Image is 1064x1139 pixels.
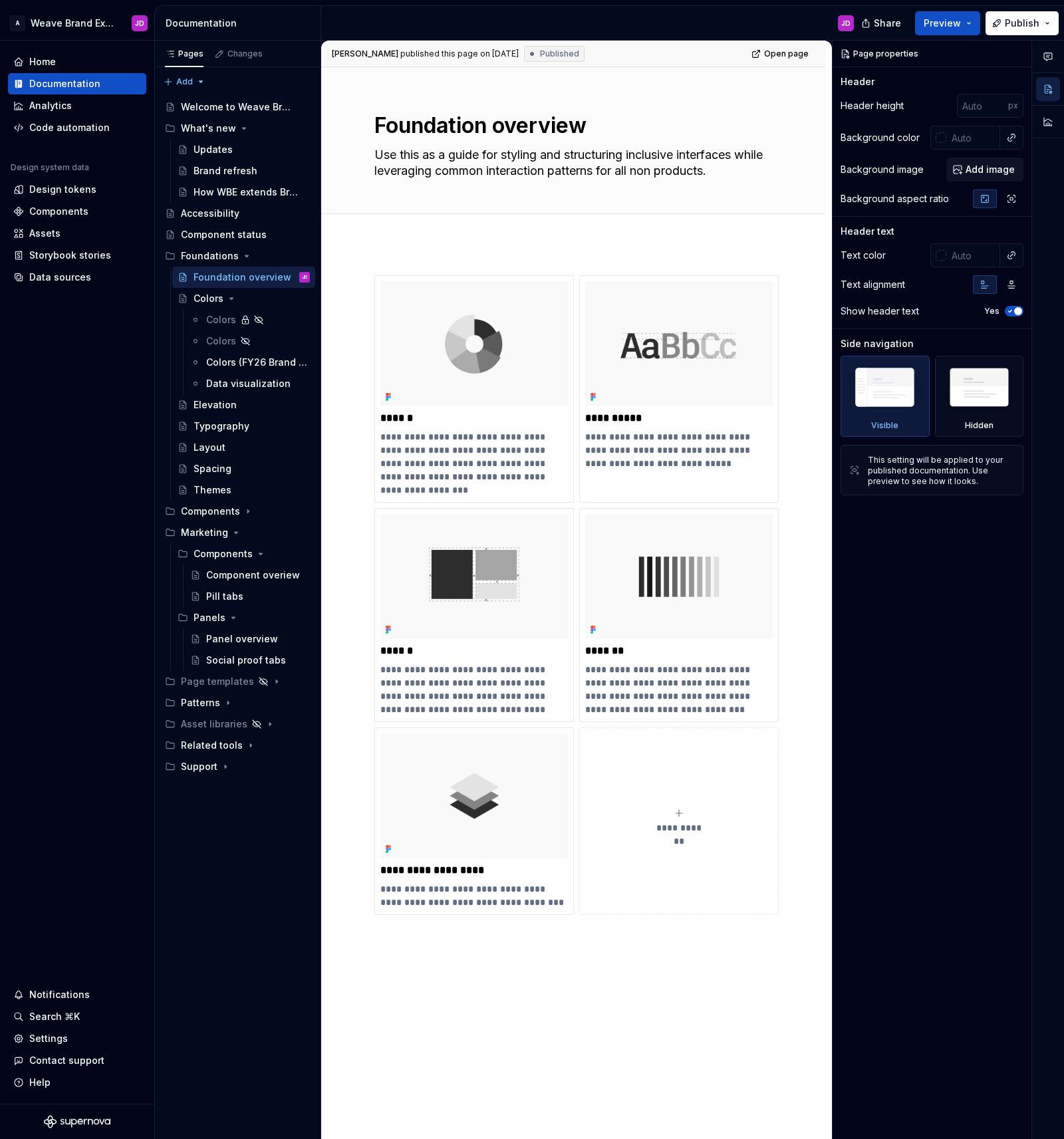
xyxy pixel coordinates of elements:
span: Add [176,76,193,87]
div: Social proof tabs [206,654,286,667]
div: Hidden [935,356,1024,437]
div: Related tools [160,735,315,756]
a: Analytics [8,95,146,116]
svg: Supernova Logo [44,1115,110,1128]
a: Settings [8,1028,146,1049]
div: Changes [227,49,263,59]
div: Background aspect ratio [841,192,949,205]
div: Design tokens [29,183,96,196]
button: AWeave Brand ExtendedJD [3,9,152,37]
a: Documentation [8,73,146,94]
div: Components [194,547,253,561]
a: Colors [185,330,315,352]
div: Component status [181,228,267,241]
a: Components [8,201,146,222]
span: [PERSON_NAME] [332,49,398,59]
button: Add [160,72,209,91]
div: Code automation [29,121,110,134]
div: Typography [194,420,249,433]
div: Colors [206,313,236,326]
div: Accessibility [181,207,239,220]
div: Background color [841,131,920,144]
div: Pill tabs [206,590,243,603]
div: A [9,15,25,31]
div: Side navigation [841,337,914,350]
div: Header text [841,225,894,238]
div: Brand refresh [194,164,257,178]
span: Published [540,49,579,59]
div: Home [29,55,56,68]
a: Design tokens [8,179,146,200]
textarea: Use this as a guide for styling and structuring inclusive interfaces while leveraging common inte... [372,144,769,182]
div: Asset libraries [160,713,315,735]
div: Data sources [29,271,91,284]
div: Patterns [160,692,315,713]
div: Show header text [841,305,919,318]
a: Assets [8,223,146,244]
div: Data visualization [206,377,291,390]
div: Text alignment [841,278,905,291]
div: Marketing [181,526,228,539]
div: Layout [194,441,225,454]
button: Search ⌘K [8,1006,146,1027]
input: Auto [946,243,1000,267]
div: Page tree [160,96,315,777]
div: Colors (FY26 Brand refresh) [206,356,307,369]
div: Patterns [181,696,220,709]
a: Code automation [8,117,146,138]
input: Auto [957,94,1008,118]
div: Marketing [160,522,315,543]
a: Component overiew [185,565,315,586]
div: Page templates [181,675,254,688]
img: 5866df18-63ff-4972-9bce-648fc1338a19.png [585,281,773,406]
div: Components [172,543,315,565]
a: How WBE extends Brand [172,182,315,203]
a: Spacing [172,458,315,479]
button: Publish [986,11,1059,35]
div: Notifications [29,988,90,1001]
a: Panel overview [185,628,315,650]
div: Foundations [160,245,315,267]
span: Preview [924,17,961,30]
a: Brand refresh [172,160,315,182]
span: Add image [966,163,1015,176]
a: Accessibility [160,203,315,224]
span: Open page [764,49,809,59]
div: Updates [194,143,233,156]
div: Analytics [29,99,72,112]
div: How WBE extends Brand [194,186,303,199]
div: Components [181,505,240,518]
a: Colors [172,288,315,309]
div: Welcome to Weave Brand Extended [181,100,291,114]
button: Help [8,1072,146,1093]
textarea: Foundation overview [372,110,769,142]
input: Auto [946,126,1000,150]
div: Foundation overview [194,271,291,284]
div: Colors [194,292,223,305]
div: This setting will be applied to your published documentation. Use preview to see how it looks. [868,455,1015,487]
div: Foundations [181,249,239,263]
div: Weave Brand Extended [31,17,116,30]
span: Share [874,17,901,30]
div: JD [135,18,144,29]
div: Storybook stories [29,249,111,262]
a: Open page [747,45,815,63]
a: Colors [185,309,315,330]
a: Home [8,51,146,72]
a: Colors (FY26 Brand refresh) [185,352,315,373]
a: Welcome to Weave Brand Extended [160,96,315,118]
div: Panels [172,607,315,628]
div: Colors [206,334,236,348]
div: Assets [29,227,61,240]
div: Elevation [194,398,237,412]
div: Visible [841,356,930,437]
div: Themes [194,483,231,497]
img: 5e182ae8-4ef1-43f8-8132-0865e2928f46.png [585,514,773,639]
div: Components [160,501,315,522]
a: Layout [172,437,315,458]
button: Contact support [8,1050,146,1071]
a: Foundation overviewJD [172,267,315,288]
div: Hidden [965,420,994,431]
div: JD [302,271,307,284]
